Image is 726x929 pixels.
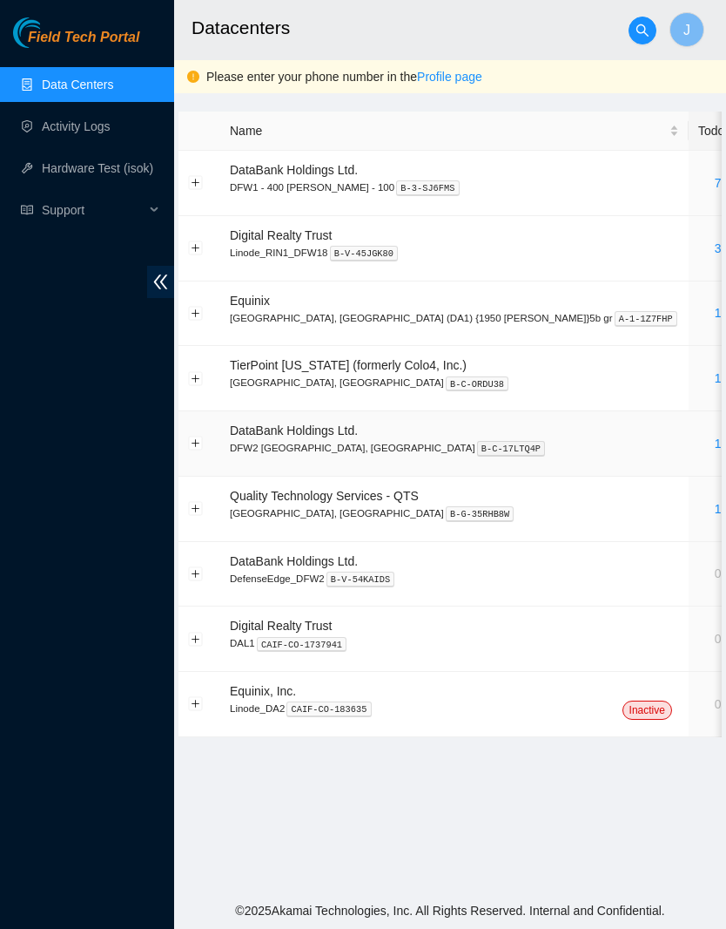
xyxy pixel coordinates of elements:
[257,637,346,653] kbd: CAIF-CO-1737941
[446,376,508,392] kbd: B-C-ORDU38
[629,24,655,37] span: search
[230,180,679,195] p: DFW1 - 400 [PERSON_NAME] - 100
[669,12,704,47] button: J
[715,371,722,385] a: 1
[230,228,332,242] span: Digital Realty Trust
[715,566,722,580] a: 0
[147,266,174,298] span: double-left
[189,502,203,516] button: Expand row
[187,71,199,83] span: exclamation-circle
[230,424,358,437] span: DataBank Holdings Ltd.
[42,193,145,227] span: Support
[715,697,722,711] a: 0
[230,245,679,261] p: Linode_RIN1_DFW18
[189,176,203,190] button: Expand row
[629,17,656,44] button: search
[230,619,332,633] span: Digital Realty Trust
[396,180,459,196] kbd: B-3-SJ6FMS
[230,554,358,568] span: DataBank Holdings Ltd.
[477,441,546,457] kbd: B-C-17LTQ4P
[230,701,679,716] p: Linode_DA2
[230,375,679,390] p: [GEOGRAPHIC_DATA], [GEOGRAPHIC_DATA]
[206,67,713,86] div: Please enter your phone number in the
[715,502,722,516] a: 1
[230,684,296,698] span: Equinix, Inc.
[189,697,203,711] button: Expand row
[230,489,419,503] span: Quality Technology Services - QTS
[286,702,371,717] kbd: CAIF-CO-183635
[326,572,395,587] kbd: B-V-54KAIDS
[683,19,690,41] span: J
[28,30,139,46] span: Field Tech Portal
[230,505,679,521] p: [GEOGRAPHIC_DATA], [GEOGRAPHIC_DATA]
[189,566,203,580] button: Expand row
[189,241,203,255] button: Expand row
[715,241,722,255] a: 3
[230,635,679,651] p: DAL1
[42,78,113,92] a: Data Centers
[189,437,203,451] button: Expand row
[42,119,111,133] a: Activity Logs
[230,440,679,456] p: DFW2 [GEOGRAPHIC_DATA], [GEOGRAPHIC_DATA]
[715,437,722,451] a: 1
[13,31,139,54] a: Akamai TechnologiesField Tech Portal
[13,17,88,48] img: Akamai Technologies
[230,310,679,326] p: [GEOGRAPHIC_DATA], [GEOGRAPHIC_DATA] (DA1) {1950 [PERSON_NAME]}5b gr
[615,311,677,327] kbd: A-1-1Z7FHP
[230,358,467,372] span: TierPoint [US_STATE] (formerly Colo4, Inc.)
[174,892,726,929] footer: © 2025 Akamai Technologies, Inc. All Rights Reserved. Internal and Confidential.
[230,294,270,308] span: Equinix
[715,306,722,320] a: 1
[230,571,679,587] p: DefenseEdge_DFW2
[189,371,203,385] button: Expand row
[417,70,482,84] a: Profile page
[446,506,514,522] kbd: B-G-35RHB8W
[42,161,153,175] a: Hardware Test (isok)
[230,163,358,177] span: DataBank Holdings Ltd.
[622,701,672,720] span: Inactive
[189,306,203,320] button: Expand row
[330,246,399,261] kbd: B-V-45JGK80
[21,204,33,216] span: read
[189,632,203,646] button: Expand row
[715,632,722,646] a: 0
[715,176,722,190] a: 7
